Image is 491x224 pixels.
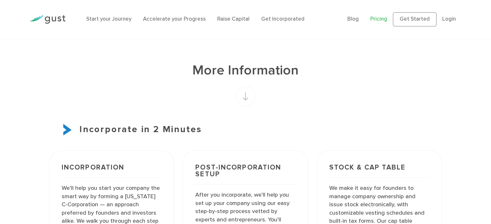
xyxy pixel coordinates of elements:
[370,16,387,22] a: Pricing
[49,62,442,80] h1: More Information
[86,16,131,22] a: Start your Journey
[195,164,295,184] h3: Post-incorporation setup
[29,15,66,24] img: Gust Logo
[143,16,206,22] a: Accelerate your Progress
[393,12,436,26] a: Get Started
[347,16,359,22] a: Blog
[442,16,456,22] a: Login
[217,16,250,22] a: Raise Capital
[62,164,162,178] h3: Incorporation
[329,164,429,178] h3: Stock & Cap Table
[261,16,304,22] a: Get Incorporated
[49,123,442,136] h3: Incorporate in 2 Minutes
[63,124,72,136] img: Start Icon X2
